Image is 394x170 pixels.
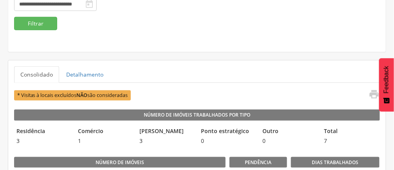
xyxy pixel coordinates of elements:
[322,127,380,136] legend: Total
[199,137,257,145] span: 0
[14,157,226,168] legend: Número de imóveis
[379,58,394,112] button: Feedback - Mostrar pesquisa
[14,90,131,100] span: * Visitas à locais excluídos são consideradas
[76,137,133,145] span: 1
[291,157,380,168] legend: Dias Trabalhados
[260,137,318,145] span: 0
[60,66,110,83] a: Detalhamento
[199,127,257,136] legend: Ponto estratégico
[322,137,380,145] span: 7
[137,127,195,136] legend: [PERSON_NAME]
[383,66,390,93] span: Feedback
[14,110,380,121] legend: Número de Imóveis Trabalhados por Tipo
[369,89,380,100] i: 
[14,137,72,145] span: 3
[76,127,133,136] legend: Comércio
[260,127,318,136] legend: Outro
[364,89,380,102] a: 
[14,66,59,83] a: Consolidado
[77,92,88,99] b: NÃO
[230,157,287,168] legend: Pendência
[137,137,195,145] span: 3
[14,127,72,136] legend: Residência
[14,17,57,30] button: Filtrar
